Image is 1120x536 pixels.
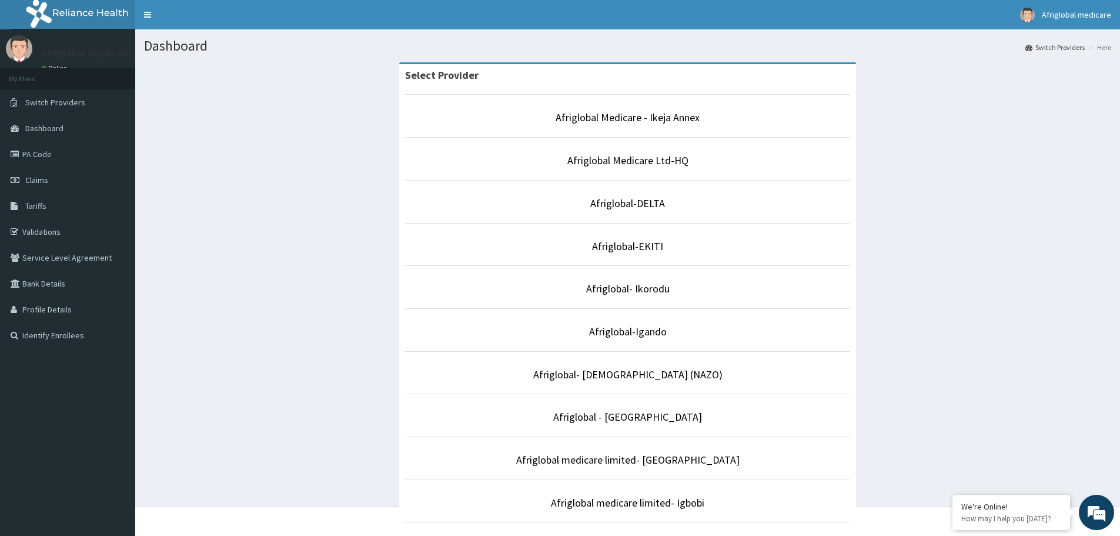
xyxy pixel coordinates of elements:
a: Afriglobal-Igando [589,325,667,338]
span: Claims [25,175,48,185]
li: Here [1086,42,1111,52]
span: Dashboard [25,123,63,134]
p: Afriglobal medicare [41,48,131,58]
a: Afriglobal medicare limited- [GEOGRAPHIC_DATA] [516,453,740,467]
a: Afriglobal Medicare Ltd-HQ [567,154,688,167]
div: We're Online! [961,501,1061,512]
img: User Image [6,35,32,62]
span: Switch Providers [25,97,85,108]
a: Afriglobal medicare limited- Igbobi [551,496,704,510]
a: Afriglobal - [GEOGRAPHIC_DATA] [553,410,702,424]
span: Afriglobal medicare [1042,9,1111,20]
strong: Select Provider [405,68,479,82]
a: Afriglobal-DELTA [590,197,665,210]
a: Switch Providers [1025,42,1085,52]
p: How may I help you today? [961,514,1061,524]
a: Online [41,64,69,72]
img: User Image [1020,8,1035,22]
a: Afriglobal Medicare - Ikeja Annex [556,111,700,124]
a: Afriglobal-EKITI [592,239,663,253]
span: Tariffs [25,201,46,211]
a: Afriglobal- [DEMOGRAPHIC_DATA] (NAZO) [533,368,723,381]
a: Afriglobal- Ikorodu [586,282,670,295]
h1: Dashboard [144,38,1111,54]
